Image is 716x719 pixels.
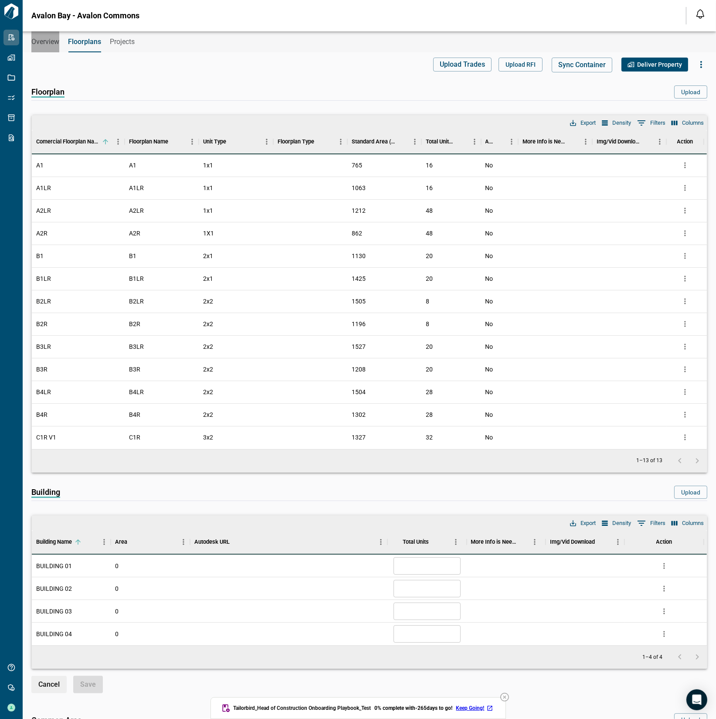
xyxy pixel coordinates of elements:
a: Keep Going! [456,705,495,712]
span: Avalon Bay - Avalon Commons [31,11,139,20]
div: Open Intercom Messenger [686,689,707,710]
button: Open notification feed [693,7,707,21]
span: Tailorbird_Head of Construction Onboarding Playbook_Test [234,705,371,712]
span: 0 % complete with -265 days to go! [375,705,453,712]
